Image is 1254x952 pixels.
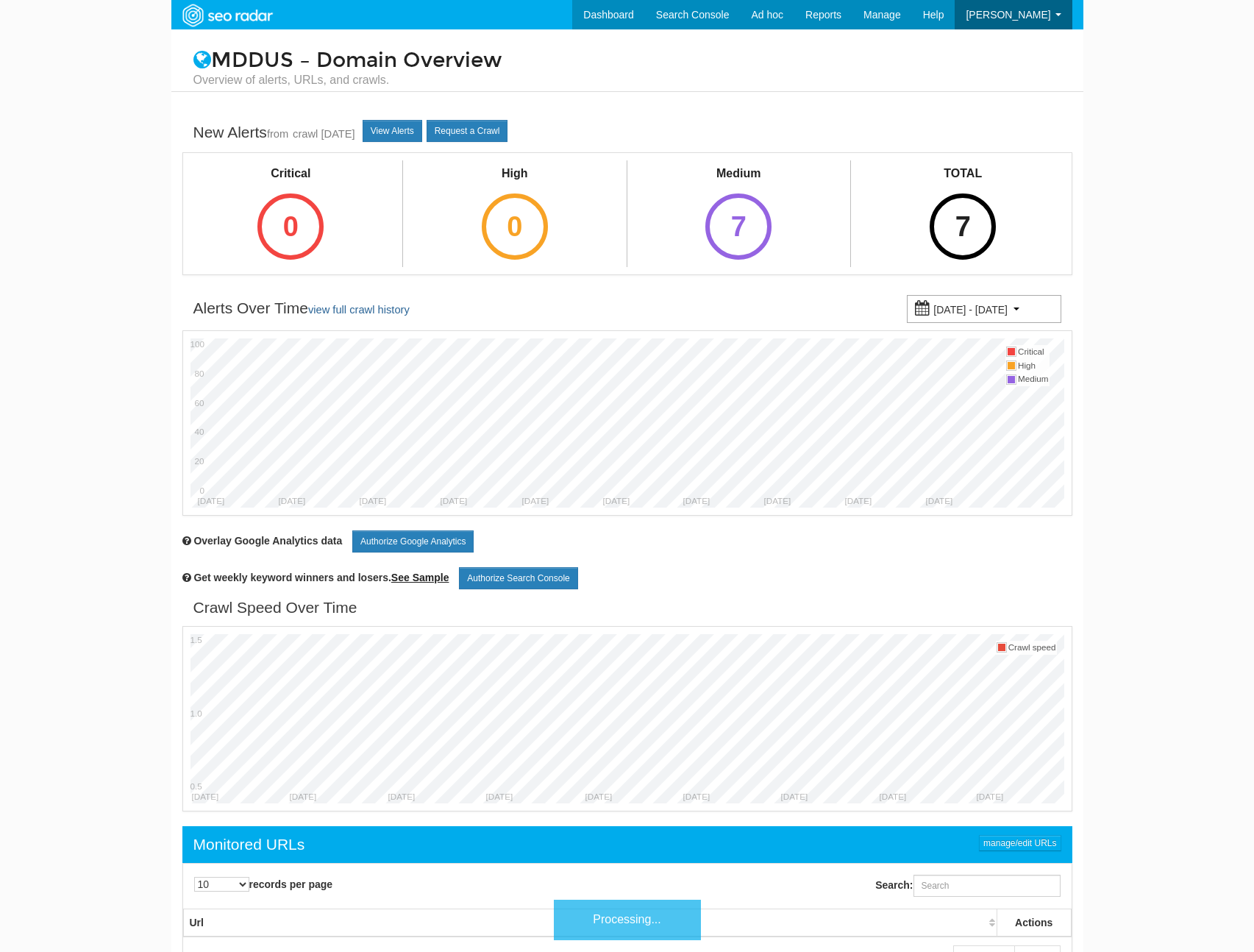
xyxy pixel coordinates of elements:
[923,9,944,21] span: Help
[193,72,1061,88] small: Overview of alerts, URLs, and crawls.
[183,909,997,937] th: Url
[751,9,783,21] span: Ad hoc
[692,166,785,182] div: Medium
[913,875,1061,897] input: Search:
[966,9,1050,21] span: [PERSON_NAME]
[1017,372,1049,386] td: Medium
[257,193,324,260] div: 0
[244,166,337,182] div: Critical
[194,877,249,892] select: records per page
[193,535,342,547] span: Overlay chart with Google Analytics data
[997,909,1071,937] th: Actions
[267,128,288,140] small: from
[363,120,422,142] a: View Alerts
[1017,345,1049,359] td: Critical
[427,120,508,142] a: Request a Crawl
[308,304,410,316] a: view full crawl history
[805,9,841,21] span: Reports
[1008,641,1057,655] td: Crawl speed
[863,9,901,21] span: Manage
[193,834,305,856] div: Monitored URLs
[930,193,996,260] div: 7
[194,877,333,892] label: records per page
[916,166,1009,182] div: TOTAL
[193,121,355,145] div: New Alerts
[482,193,548,260] div: 0
[554,900,701,940] div: Processing...
[1017,359,1049,373] td: High
[182,49,1072,88] h1: MDDUS – Domain Overview
[979,835,1061,851] a: manage/edit URLs
[352,530,474,553] a: Authorize Google Analytics
[193,572,449,583] span: Get weekly keyword winners and losers.
[177,2,278,29] img: SEORadar
[193,597,357,619] div: Crawl Speed Over Time
[391,572,449,583] a: See Sample
[469,166,561,182] div: High
[875,875,1060,897] label: Search:
[459,567,577,589] a: Authorize Search Console
[933,304,1008,316] small: [DATE] - [DATE]
[705,193,772,260] div: 7
[293,128,355,140] a: crawl [DATE]
[193,297,410,321] div: Alerts Over Time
